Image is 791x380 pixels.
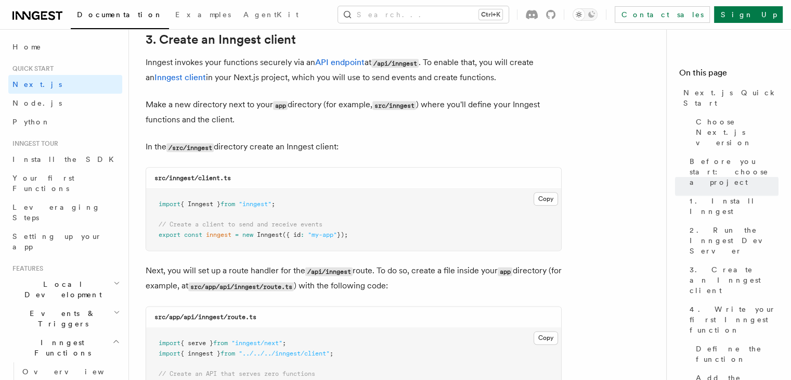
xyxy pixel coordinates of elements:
[159,231,180,238] span: export
[498,267,512,276] code: app
[685,152,779,192] a: Before you start: choose a project
[679,83,779,112] a: Next.js Quick Start
[690,156,779,187] span: Before you start: choose a project
[308,231,337,238] span: "my-app"
[71,3,169,29] a: Documentation
[146,263,562,294] p: Next, you will set up a route handler for the route. To do so, create a file inside your director...
[22,368,129,376] span: Overview
[239,350,330,357] span: "../../../inngest/client"
[679,67,779,83] h4: On this page
[8,279,113,300] span: Local Development
[257,231,282,238] span: Inngest
[8,94,122,112] a: Node.js
[534,192,558,206] button: Copy
[146,97,562,127] p: Make a new directory next to your directory (for example, ) where you'll define your Inngest func...
[8,75,122,94] a: Next.js
[213,339,228,347] span: from
[235,231,239,238] span: =
[282,339,286,347] span: ;
[159,339,180,347] span: import
[166,143,214,152] code: /src/inngest
[243,10,299,19] span: AgentKit
[231,339,282,347] span: "inngest/next"
[371,59,419,68] code: /api/inngest
[305,267,353,276] code: /api/inngest
[221,200,235,208] span: from
[8,112,122,131] a: Python
[315,57,365,67] a: API endpoint
[8,337,112,358] span: Inngest Functions
[696,117,779,148] span: Choose Next.js version
[690,196,779,217] span: 1. Install Inngest
[12,232,102,251] span: Setting up your app
[692,112,779,152] a: Choose Next.js version
[573,8,598,21] button: Toggle dark mode
[180,339,213,347] span: { serve }
[330,350,333,357] span: ;
[242,231,253,238] span: new
[180,200,221,208] span: { Inngest }
[12,203,100,222] span: Leveraging Steps
[188,282,294,291] code: src/app/api/inngest/route.ts
[8,333,122,362] button: Inngest Functions
[696,344,779,364] span: Define the function
[169,3,237,28] a: Examples
[8,140,58,148] span: Inngest tour
[8,198,122,227] a: Leveraging Steps
[146,140,562,155] p: In the directory create an Inngest client:
[8,37,122,56] a: Home
[154,174,231,182] code: src/inngest/client.ts
[12,99,62,107] span: Node.js
[615,6,710,23] a: Contact sales
[372,101,416,110] code: src/inngest
[685,192,779,221] a: 1. Install Inngest
[184,231,202,238] span: const
[159,350,180,357] span: import
[338,6,509,23] button: Search...Ctrl+K
[8,304,122,333] button: Events & Triggers
[180,350,221,357] span: { inngest }
[271,200,275,208] span: ;
[685,260,779,300] a: 3. Create an Inngest client
[146,55,562,85] p: Inngest invokes your functions securely via an at . To enable that, you will create an in your Ne...
[282,231,301,238] span: ({ id
[692,339,779,369] a: Define the function
[714,6,783,23] a: Sign Up
[690,304,779,335] span: 4. Write your first Inngest function
[206,231,231,238] span: inngest
[12,80,62,88] span: Next.js
[8,169,122,198] a: Your first Functions
[8,264,43,273] span: Features
[301,231,304,238] span: :
[221,350,235,357] span: from
[273,101,288,110] code: app
[12,42,42,52] span: Home
[154,313,256,321] code: src/app/api/inngest/route.ts
[8,150,122,169] a: Install the SDK
[159,200,180,208] span: import
[159,370,315,377] span: // Create an API that serves zero functions
[683,87,779,108] span: Next.js Quick Start
[146,32,296,47] a: 3. Create an Inngest client
[12,118,50,126] span: Python
[685,300,779,339] a: 4. Write your first Inngest function
[337,231,348,238] span: });
[690,264,779,296] span: 3. Create an Inngest client
[8,308,113,329] span: Events & Triggers
[12,174,74,193] span: Your first Functions
[77,10,163,19] span: Documentation
[690,225,779,256] span: 2. Run the Inngest Dev Server
[159,221,322,228] span: // Create a client to send and receive events
[154,72,206,82] a: Inngest client
[8,275,122,304] button: Local Development
[8,227,122,256] a: Setting up your app
[175,10,231,19] span: Examples
[479,9,502,20] kbd: Ctrl+K
[237,3,305,28] a: AgentKit
[12,155,120,163] span: Install the SDK
[685,221,779,260] a: 2. Run the Inngest Dev Server
[239,200,271,208] span: "inngest"
[8,65,54,73] span: Quick start
[534,331,558,345] button: Copy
